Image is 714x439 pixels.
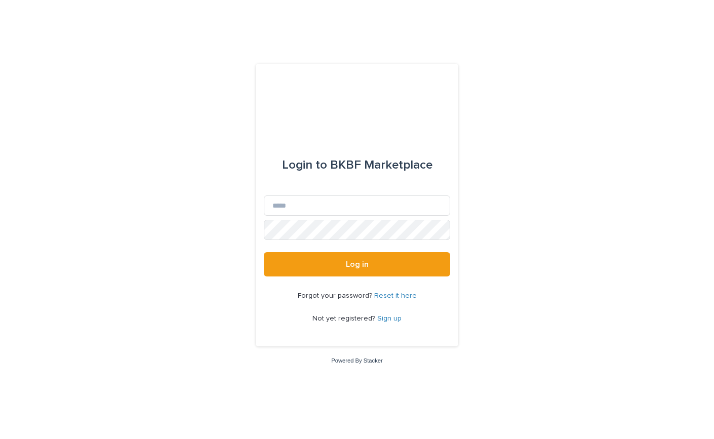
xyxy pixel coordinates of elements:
span: Login to [282,159,327,171]
img: l65f3yHPToSKODuEVUav [306,88,408,118]
a: Reset it here [374,292,417,299]
button: Log in [264,252,450,276]
span: Not yet registered? [312,315,377,322]
div: BKBF Marketplace [282,151,432,179]
a: Powered By Stacker [331,357,382,364]
span: Log in [346,260,369,268]
a: Sign up [377,315,402,322]
span: Forgot your password? [298,292,374,299]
